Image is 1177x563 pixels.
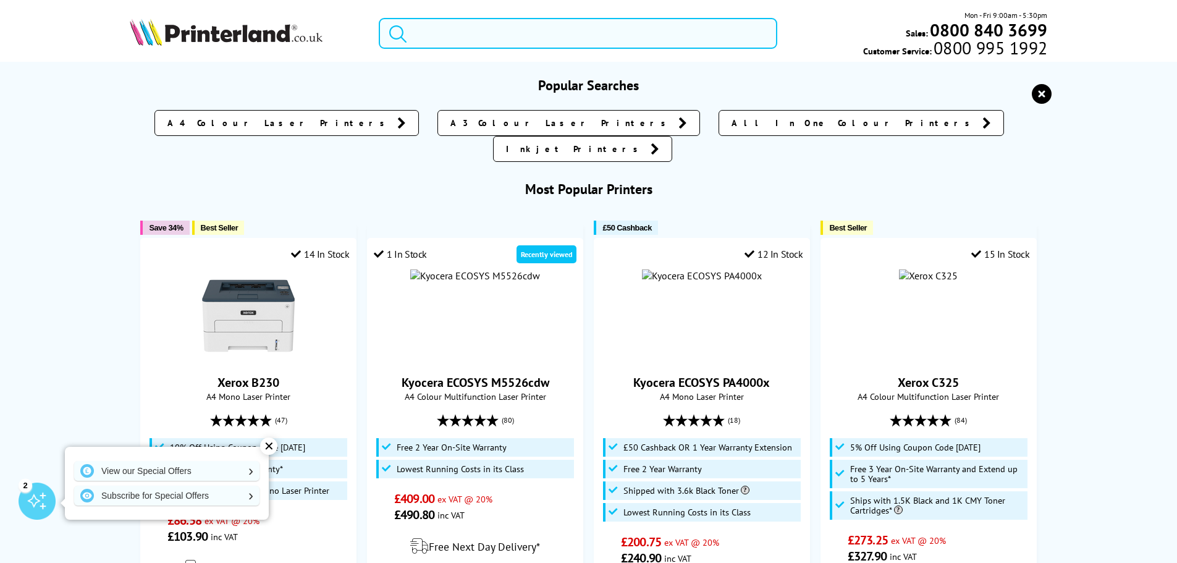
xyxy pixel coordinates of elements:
span: Best Seller [201,223,238,232]
span: Mon - Fri 9:00am - 5:30pm [964,9,1047,21]
button: Best Seller [821,221,873,235]
a: Inkjet Printers [493,136,672,162]
span: Shipped with 3.6k Black Toner [623,486,749,496]
div: 12 In Stock [745,248,803,260]
input: Search product or brand [379,18,777,49]
span: Customer Service: [863,42,1047,57]
span: A4 Colour Laser Printers [167,117,391,129]
span: A4 Colour Multifunction Laser Printer [374,391,576,402]
span: £273.25 [848,532,888,548]
a: A3 Colour Laser Printers [437,110,700,136]
span: £103.90 [167,528,208,544]
a: Xerox C325 [898,375,959,391]
span: £50 Cashback OR 1 Year Warranty Extension [623,442,792,452]
span: ex VAT @ 20% [437,493,492,505]
a: A4 Colour Laser Printers [154,110,419,136]
span: Lowest Running Costs in its Class [397,464,524,474]
a: Subscribe for Special Offers [74,486,259,506]
span: (80) [502,408,514,432]
span: inc VAT [437,509,465,521]
span: 0800 995 1992 [932,42,1047,54]
span: Best Seller [829,223,867,232]
span: A4 Colour Multifunction Laser Printer [827,391,1029,402]
a: View our Special Offers [74,461,259,481]
span: Inkjet Printers [506,143,644,155]
a: All In One Colour Printers [719,110,1004,136]
a: Xerox B230 [202,352,295,365]
div: ✕ [260,438,277,455]
div: 14 In Stock [291,248,349,260]
span: Free 3 Year On-Site Warranty and Extend up to 5 Years* [850,464,1025,484]
img: Xerox B230 [202,269,295,362]
b: 0800 840 3699 [930,19,1047,41]
span: £490.80 [394,507,434,523]
div: Recently viewed [517,245,576,263]
div: 15 In Stock [971,248,1029,260]
a: Printerland Logo [130,19,364,48]
span: (84) [955,408,967,432]
h3: Most Popular Printers [130,180,1048,198]
button: Save 34% [140,221,189,235]
span: 5% Off Using Coupon Code [DATE] [850,442,981,452]
a: Xerox B230 [217,375,279,391]
span: A3 Colour Laser Printers [450,117,672,129]
img: Kyocera ECOSYS M5526cdw [410,269,540,282]
span: A4 Mono Laser Printer [147,391,349,402]
span: £86.58 [167,512,201,528]
a: 0800 840 3699 [928,24,1047,36]
span: Free 2 Year On-Site Warranty [397,442,507,452]
span: ex VAT @ 20% [205,515,259,527]
span: All In One Colour Printers [732,117,976,129]
div: 1 In Stock [374,248,427,260]
span: Lowest Running Costs in its Class [623,507,751,517]
button: Best Seller [192,221,245,235]
span: A4 Mono Laser Printer [601,391,803,402]
img: Printerland Logo [130,19,323,46]
a: Kyocera ECOSYS M5526cdw [402,375,549,391]
span: £200.75 [621,534,661,550]
h3: Popular Searches [130,77,1048,94]
img: Kyocera ECOSYS PA4000x [642,269,762,282]
button: £50 Cashback [594,221,657,235]
span: (18) [728,408,740,432]
span: £409.00 [394,491,434,507]
a: Kyocera ECOSYS PA4000x [633,375,770,391]
span: inc VAT [211,531,238,543]
span: Save 34% [149,223,183,232]
img: Xerox C325 [899,269,958,282]
div: 2 [19,478,32,492]
span: (47) [275,408,287,432]
span: Free 2 Year Warranty [623,464,702,474]
span: inc VAT [890,551,917,562]
span: Ships with 1.5K Black and 1K CMY Toner Cartridges* [850,496,1025,515]
span: Sales: [906,27,928,39]
span: ex VAT @ 20% [891,535,946,546]
span: £50 Cashback [602,223,651,232]
span: ex VAT @ 20% [664,536,719,548]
